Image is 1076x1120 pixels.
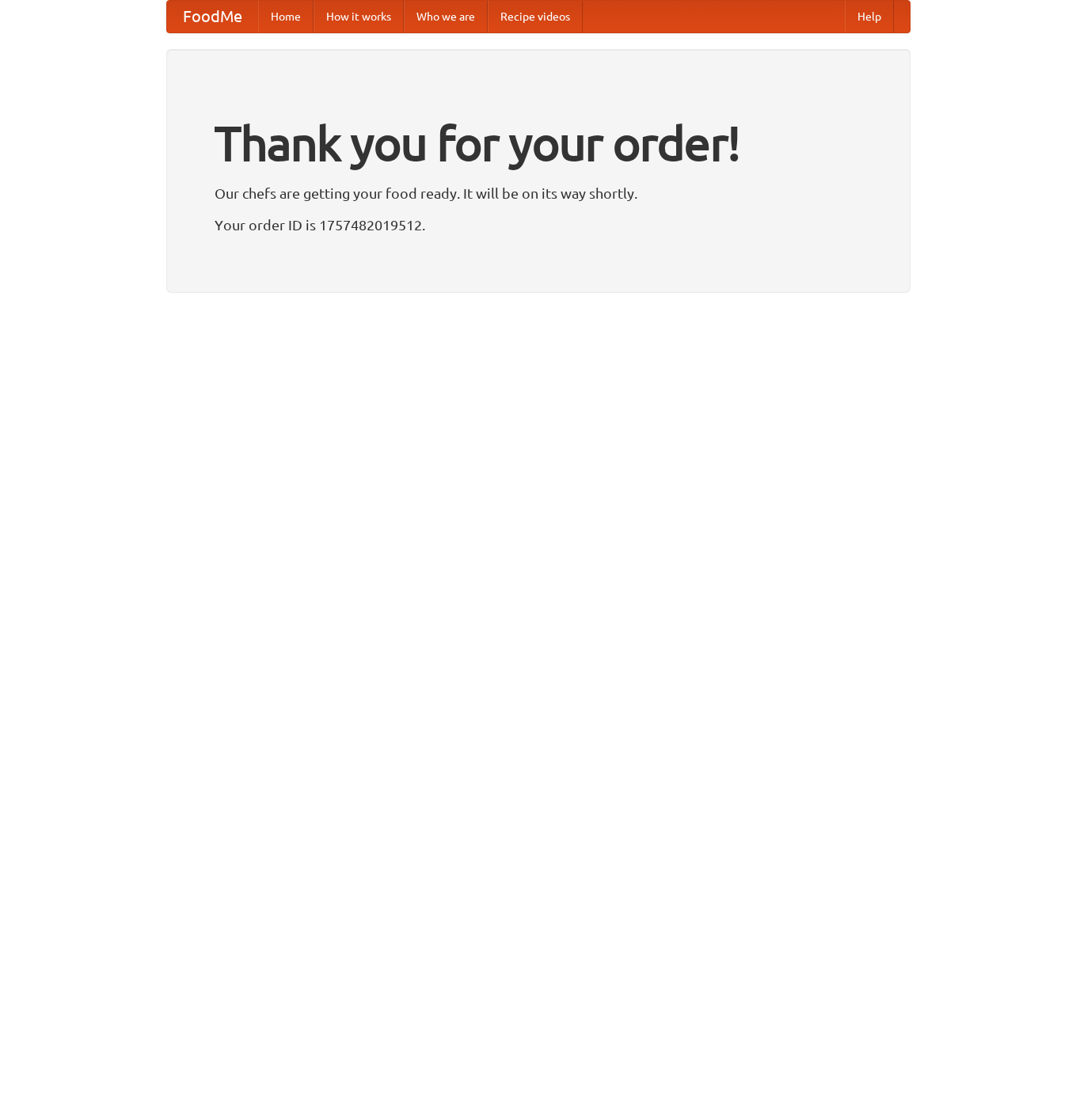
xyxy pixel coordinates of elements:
a: How it works [314,1,404,32]
a: Home [258,1,314,32]
a: Help [845,1,894,32]
p: Our chefs are getting your food ready. It will be on its way shortly. [215,181,862,205]
p: Your order ID is 1757482019512. [215,213,862,237]
h1: Thank you for your order! [215,105,862,181]
a: FoodMe [167,1,258,32]
a: Recipe videos [488,1,583,32]
a: Who we are [404,1,488,32]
